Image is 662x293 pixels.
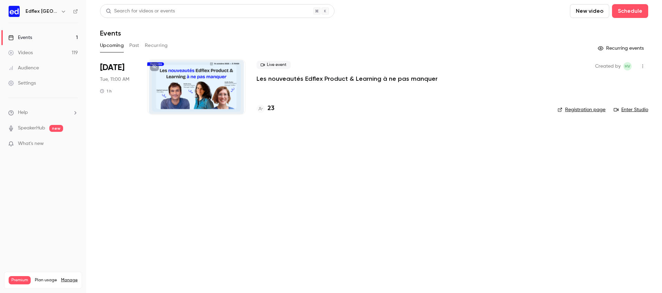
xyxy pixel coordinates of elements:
[26,8,58,15] h6: Edflex [GEOGRAPHIC_DATA]
[100,76,129,83] span: Tue, 11:00 AM
[612,4,648,18] button: Schedule
[570,4,609,18] button: New video
[18,125,45,132] a: SpeakerHub
[595,43,648,54] button: Recurring events
[8,49,33,56] div: Videos
[625,62,630,70] span: HV
[268,104,274,113] h4: 23
[558,106,605,113] a: Registration page
[623,62,632,70] span: Hélène VENTURINI
[145,40,168,51] button: Recurring
[595,62,621,70] span: Created by
[100,29,121,37] h1: Events
[9,6,20,17] img: Edflex France
[8,65,39,71] div: Audience
[257,104,274,113] a: 23
[257,61,291,69] span: Live event
[614,106,648,113] a: Enter Studio
[257,75,438,83] a: Les nouveautés Edflex Product & Learning à ne pas manquer
[106,8,175,15] div: Search for videos or events
[8,34,32,41] div: Events
[49,125,63,132] span: new
[100,40,124,51] button: Upcoming
[70,141,78,147] iframe: Noticeable Trigger
[61,277,78,283] a: Manage
[8,80,36,87] div: Settings
[18,140,44,147] span: What's new
[100,59,136,115] div: Oct 14 Tue, 11:00 AM (Europe/Paris)
[18,109,28,116] span: Help
[129,40,139,51] button: Past
[35,277,57,283] span: Plan usage
[100,62,124,73] span: [DATE]
[8,109,78,116] li: help-dropdown-opener
[100,88,112,94] div: 1 h
[9,276,31,284] span: Premium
